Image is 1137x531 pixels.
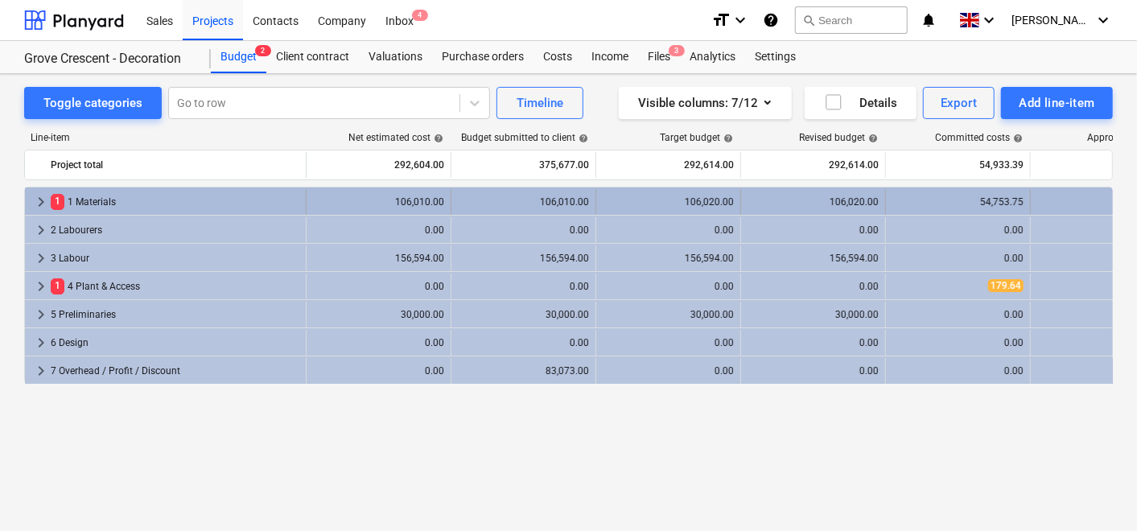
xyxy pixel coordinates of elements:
span: keyboard_arrow_right [31,249,51,268]
div: 156,594.00 [748,253,879,264]
div: 0.00 [603,224,734,236]
i: format_size [711,10,731,30]
div: 3 Labour [51,245,299,271]
span: keyboard_arrow_right [31,192,51,212]
span: keyboard_arrow_right [31,277,51,296]
div: 83,073.00 [458,365,589,377]
div: 0.00 [313,337,444,348]
a: Valuations [359,41,432,73]
span: search [802,14,815,27]
div: 0.00 [313,281,444,292]
div: Line-item [24,132,306,143]
div: 0.00 [603,365,734,377]
span: help [1010,134,1023,143]
div: 0.00 [892,224,1024,236]
div: Budget [211,41,266,73]
div: 0.00 [313,365,444,377]
div: 0.00 [892,309,1024,320]
div: Files [638,41,680,73]
span: help [430,134,443,143]
div: 292,604.00 [313,152,444,178]
div: 30,000.00 [458,309,589,320]
i: keyboard_arrow_down [1094,10,1113,30]
button: Timeline [496,87,583,119]
div: 0.00 [603,281,734,292]
div: 292,614.00 [748,152,879,178]
span: 3 [669,45,685,56]
div: 0.00 [748,224,879,236]
button: Search [795,6,908,34]
div: Target budget [660,132,733,143]
button: Export [923,87,995,119]
div: 0.00 [313,224,444,236]
div: 7 Overhead / Profit / Discount [51,358,299,384]
div: 0.00 [748,337,879,348]
div: 0.00 [892,253,1024,264]
div: 292,614.00 [603,152,734,178]
div: Budget submitted to client [461,132,588,143]
iframe: Chat Widget [1057,454,1137,531]
div: 106,010.00 [458,196,589,208]
div: 375,677.00 [458,152,589,178]
div: Committed costs [935,132,1023,143]
a: Analytics [680,41,745,73]
div: Project total [51,152,299,178]
span: 2 [255,45,271,56]
div: 156,594.00 [458,253,589,264]
div: 4 Plant & Access [51,274,299,299]
div: 30,000.00 [748,309,879,320]
div: Toggle categories [43,93,142,113]
div: 0.00 [748,281,879,292]
div: 106,020.00 [748,196,879,208]
div: Grove Crescent - Decoration [24,51,192,68]
button: Add line-item [1001,87,1113,119]
div: 2 Labourers [51,217,299,243]
span: [PERSON_NAME] [1011,14,1092,27]
a: Files3 [638,41,680,73]
a: Purchase orders [432,41,533,73]
span: 4 [412,10,428,21]
span: 1 [51,278,64,294]
span: 179.64 [988,279,1024,292]
div: Client contract [266,41,359,73]
div: Export [941,93,978,113]
i: notifications [921,10,937,30]
button: Details [805,87,917,119]
i: keyboard_arrow_down [731,10,750,30]
div: 6 Design [51,330,299,356]
span: 1 [51,194,64,209]
div: 0.00 [458,224,589,236]
a: Income [582,41,638,73]
span: keyboard_arrow_right [31,361,51,381]
div: 54,933.39 [892,152,1024,178]
i: Knowledge base [763,10,779,30]
span: help [720,134,733,143]
div: 0.00 [892,365,1024,377]
i: keyboard_arrow_down [979,10,999,30]
div: 156,594.00 [603,253,734,264]
div: 30,000.00 [603,309,734,320]
div: 0.00 [458,281,589,292]
div: 5 Preliminaries [51,302,299,327]
a: Costs [533,41,582,73]
div: 0.00 [458,337,589,348]
a: Settings [745,41,805,73]
div: Timeline [517,93,563,113]
div: 156,594.00 [313,253,444,264]
span: keyboard_arrow_right [31,305,51,324]
span: help [865,134,878,143]
button: Toggle categories [24,87,162,119]
div: Visible columns : 7/12 [638,93,772,113]
div: 106,010.00 [313,196,444,208]
div: Details [824,93,897,113]
span: keyboard_arrow_right [31,220,51,240]
div: 0.00 [603,337,734,348]
div: 1 Materials [51,189,299,215]
div: 54,753.75 [892,196,1024,208]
